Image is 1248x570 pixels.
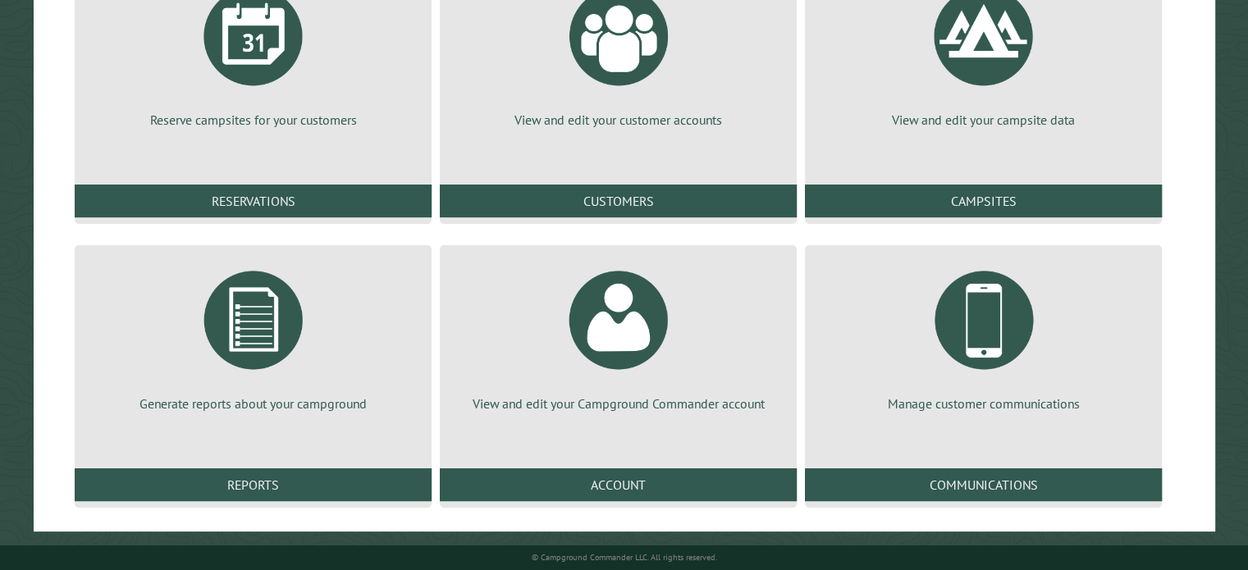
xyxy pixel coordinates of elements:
[459,111,777,129] p: View and edit your customer accounts
[805,185,1162,217] a: Campsites
[75,185,432,217] a: Reservations
[94,258,412,413] a: Generate reports about your campground
[532,552,717,563] small: © Campground Commander LLC. All rights reserved.
[440,468,797,501] a: Account
[459,258,777,413] a: View and edit your Campground Commander account
[94,111,412,129] p: Reserve campsites for your customers
[459,394,777,413] p: View and edit your Campground Commander account
[825,258,1142,413] a: Manage customer communications
[75,468,432,501] a: Reports
[825,111,1142,129] p: View and edit your campsite data
[440,185,797,217] a: Customers
[94,394,412,413] p: Generate reports about your campground
[805,468,1162,501] a: Communications
[825,394,1142,413] p: Manage customer communications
